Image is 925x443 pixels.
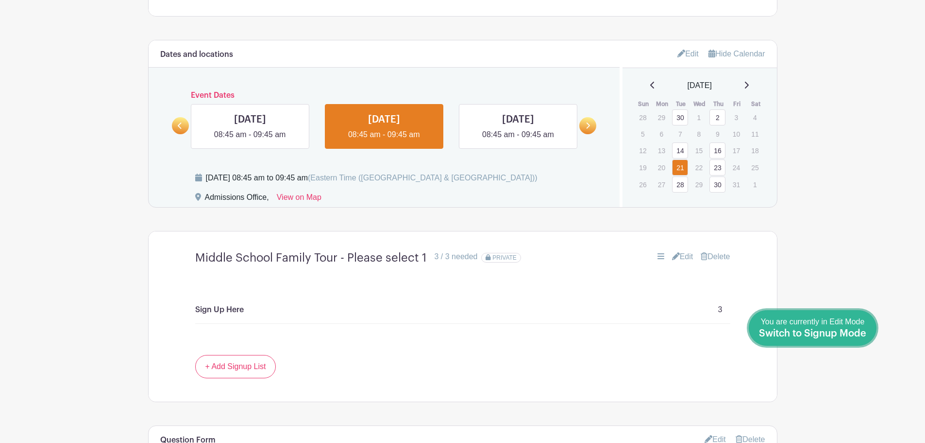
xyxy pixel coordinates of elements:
[709,126,725,142] p: 9
[672,142,688,159] a: 14
[728,99,747,109] th: Fri
[747,126,763,142] p: 11
[709,142,725,159] a: 16
[728,160,744,175] p: 24
[709,99,728,109] th: Thu
[728,177,744,192] p: 31
[308,174,538,182] span: (Eastern Time ([GEOGRAPHIC_DATA] & [GEOGRAPHIC_DATA]))
[672,99,690,109] th: Tue
[435,251,478,263] div: 3 / 3 needed
[635,126,651,142] p: 5
[672,109,688,125] a: 30
[749,310,876,346] a: You are currently in Edit Mode Switch to Signup Mode
[708,50,765,58] a: Hide Calendar
[195,304,244,316] p: Sign Up Here
[492,254,517,261] span: PRIVATE
[277,192,321,207] a: View on Map
[195,355,276,378] a: + Add Signup List
[691,126,707,142] p: 8
[672,251,693,263] a: Edit
[160,50,233,59] h6: Dates and locations
[205,192,269,207] div: Admissions Office,
[728,110,744,125] p: 3
[635,177,651,192] p: 26
[759,329,866,338] span: Switch to Signup Mode
[654,177,670,192] p: 27
[747,143,763,158] p: 18
[747,160,763,175] p: 25
[189,91,580,100] h6: Event Dates
[654,110,670,125] p: 29
[634,99,653,109] th: Sun
[728,143,744,158] p: 17
[690,99,709,109] th: Wed
[747,110,763,125] p: 4
[746,99,765,109] th: Sat
[635,143,651,158] p: 12
[691,160,707,175] p: 22
[672,177,688,193] a: 28
[654,143,670,158] p: 13
[635,160,651,175] p: 19
[672,159,688,176] a: 21
[206,172,538,184] div: [DATE] 08:45 am to 09:45 am
[701,251,730,263] a: Delete
[635,110,651,125] p: 28
[728,126,744,142] p: 10
[195,251,427,265] h4: Middle School Family Tour - Please select 1
[709,109,725,125] a: 2
[653,99,672,109] th: Mon
[677,46,699,62] a: Edit
[654,160,670,175] p: 20
[747,177,763,192] p: 1
[691,177,707,192] p: 29
[718,304,723,316] p: 3
[691,110,707,125] p: 1
[709,159,725,176] a: 23
[709,177,725,193] a: 30
[759,318,866,338] span: You are currently in Edit Mode
[688,80,712,91] span: [DATE]
[672,126,688,142] p: 7
[654,126,670,142] p: 6
[691,143,707,158] p: 15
